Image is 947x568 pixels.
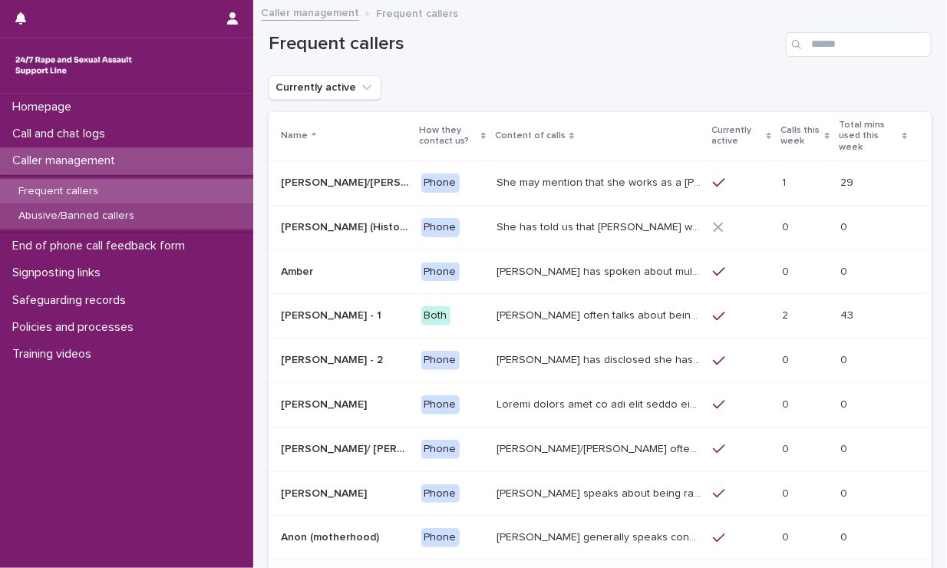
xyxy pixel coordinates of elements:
button: Currently active [269,75,381,100]
p: How they contact us? [420,122,477,150]
p: Anon (motherhood) [281,528,382,544]
tr: [PERSON_NAME] - 1[PERSON_NAME] - 1 Both[PERSON_NAME] often talks about being raped a night before... [269,294,932,338]
tr: [PERSON_NAME][PERSON_NAME] Phone[PERSON_NAME] speaks about being raped and abused by the police a... [269,471,932,516]
p: [PERSON_NAME] - 2 [281,351,386,367]
p: 0 [840,528,850,544]
div: Phone [421,218,460,237]
p: 0 [782,440,792,456]
p: 0 [782,528,792,544]
tr: [PERSON_NAME]/[PERSON_NAME] (Anon/'I don't know'/'I can't remember')[PERSON_NAME]/[PERSON_NAME] (... [269,160,932,205]
p: Caller speaks about being raped and abused by the police and her ex-husband of 20 years. She has ... [497,484,704,500]
p: 0 [782,351,792,367]
p: 0 [840,263,850,279]
a: Caller management [261,3,359,21]
p: Currently active [711,122,763,150]
p: Amber [281,263,316,279]
p: Training videos [6,347,104,362]
input: Search [786,32,932,57]
p: 2 [782,306,791,322]
p: Anna/Emma often talks about being raped at gunpoint at the age of 13/14 by her ex-partner, aged 1... [497,440,704,456]
p: 0 [840,395,850,411]
h1: Frequent callers [269,33,780,55]
p: 0 [840,484,850,500]
p: Amy often talks about being raped a night before or 2 weeks ago or a month ago. She also makes re... [497,306,704,322]
p: Frequent callers [6,185,111,198]
p: 0 [840,351,850,367]
p: Call and chat logs [6,127,117,141]
tr: [PERSON_NAME][PERSON_NAME] PhoneLoremi dolors amet co adi elit seddo eiu tempor in u labor et dol... [269,382,932,427]
p: Frequent callers [376,4,458,21]
p: Andrew shared that he has been raped and beaten by a group of men in or near his home twice withi... [497,395,704,411]
p: Total mins used this week [839,117,899,156]
p: [PERSON_NAME] [281,395,370,411]
p: 43 [840,306,856,322]
p: Caller generally speaks conversationally about many different things in her life and rarely speak... [497,528,704,544]
p: Calls this week [780,122,820,150]
p: She has told us that Prince Andrew was involved with her abuse. Men from Hollywood (or 'Hollywood... [497,218,704,234]
tr: AmberAmber Phone[PERSON_NAME] has spoken about multiple experiences of [MEDICAL_DATA]. [PERSON_NA... [269,249,932,294]
div: Phone [421,440,460,459]
p: [PERSON_NAME]/ [PERSON_NAME] [281,440,412,456]
p: [PERSON_NAME] (Historic Plan) [281,218,412,234]
p: Safeguarding records [6,293,138,308]
p: 1 [782,173,789,190]
div: Phone [421,173,460,193]
p: Abbie/Emily (Anon/'I don't know'/'I can't remember') [281,173,412,190]
p: Policies and processes [6,320,146,335]
p: [PERSON_NAME] - 1 [281,306,384,322]
p: 0 [782,263,792,279]
div: Both [421,306,450,325]
p: 0 [782,484,792,500]
img: rhQMoQhaT3yELyF149Cw [12,50,135,81]
div: Phone [421,395,460,414]
p: Amy has disclosed she has survived two rapes, one in the UK and the other in Australia in 2013. S... [497,351,704,367]
p: [PERSON_NAME] [281,484,370,500]
tr: [PERSON_NAME] - 2[PERSON_NAME] - 2 Phone[PERSON_NAME] has disclosed she has survived two rapes, o... [269,338,932,383]
div: Phone [421,528,460,547]
div: Phone [421,351,460,370]
div: Phone [421,484,460,504]
tr: [PERSON_NAME] (Historic Plan)[PERSON_NAME] (Historic Plan) PhoneShe has told us that [PERSON_NAME... [269,205,932,249]
div: Phone [421,263,460,282]
p: End of phone call feedback form [6,239,197,253]
p: 0 [840,218,850,234]
p: 0 [782,218,792,234]
p: 0 [782,395,792,411]
tr: [PERSON_NAME]/ [PERSON_NAME][PERSON_NAME]/ [PERSON_NAME] Phone[PERSON_NAME]/[PERSON_NAME] often t... [269,427,932,471]
p: 0 [840,440,850,456]
p: Caller management [6,154,127,168]
p: Homepage [6,100,84,114]
p: Abusive/Banned callers [6,210,147,223]
p: She may mention that she works as a Nanny, looking after two children. Abbie / Emily has let us k... [497,173,704,190]
p: Content of calls [495,127,566,144]
p: Amber has spoken about multiple experiences of sexual abuse. Amber told us she is now 18 (as of 0... [497,263,704,279]
p: Signposting links [6,266,113,280]
p: 29 [840,173,856,190]
p: Name [281,127,308,144]
tr: Anon (motherhood)Anon (motherhood) Phone[PERSON_NAME] generally speaks conversationally about man... [269,516,932,560]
